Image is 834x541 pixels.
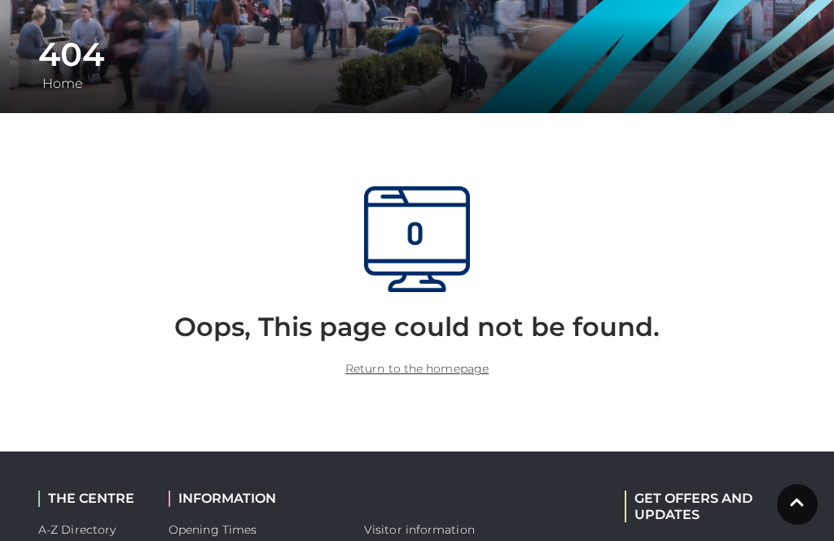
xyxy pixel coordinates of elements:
[625,491,796,521] h2: GET OFFERS AND UPDATES
[38,35,796,74] h1: 404
[38,491,144,506] h2: THE CENTRE
[364,186,470,292] img: 404Page.png
[50,312,784,342] h2: Oops, This page could not be found.
[169,522,257,537] a: Opening Times
[345,361,489,376] a: Return to the homepage
[38,522,116,537] a: A-Z Directory
[364,522,475,537] a: Visitor information
[169,491,340,506] h2: INFORMATION
[38,76,87,91] a: Home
